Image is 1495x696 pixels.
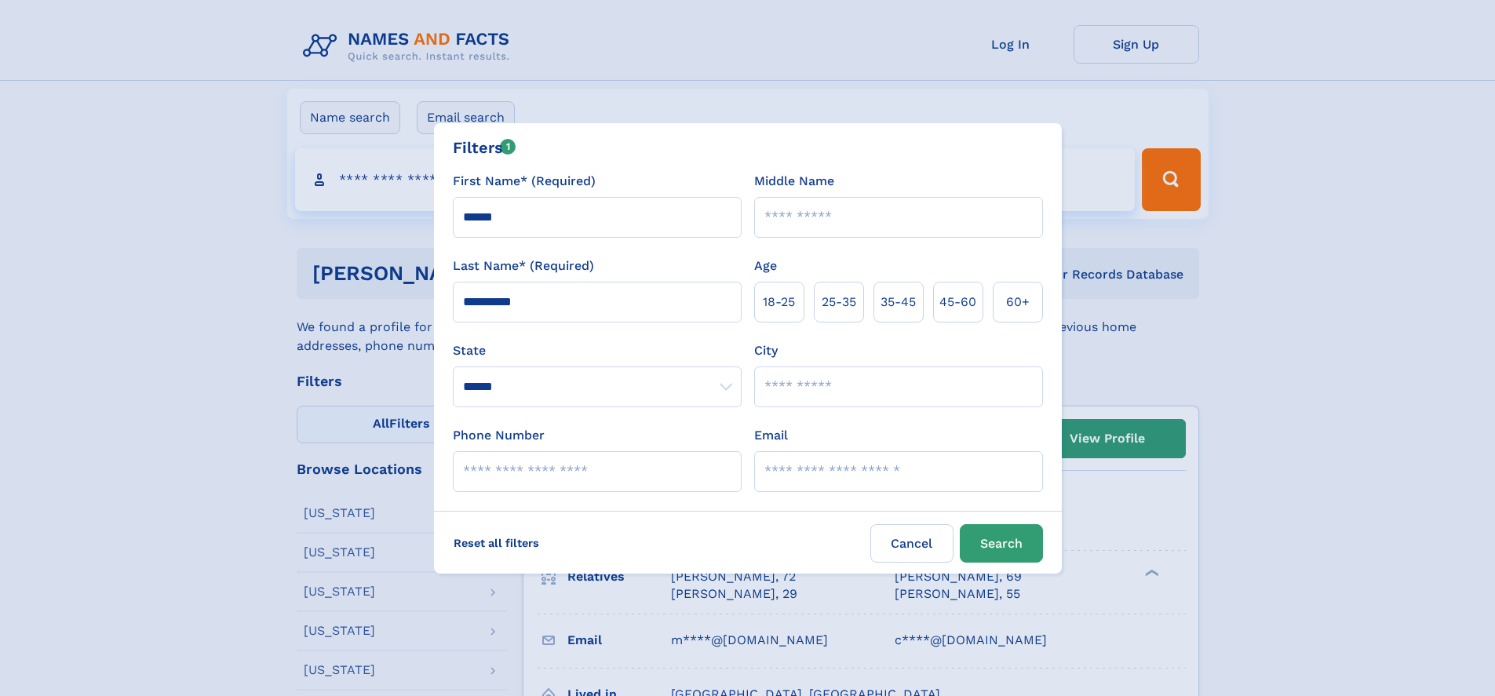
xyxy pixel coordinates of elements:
[881,293,916,312] span: 35‑45
[822,293,856,312] span: 25‑35
[453,426,545,445] label: Phone Number
[453,341,742,360] label: State
[443,524,549,562] label: Reset all filters
[870,524,954,563] label: Cancel
[453,172,596,191] label: First Name* (Required)
[754,426,788,445] label: Email
[754,172,834,191] label: Middle Name
[1006,293,1030,312] span: 60+
[453,136,516,159] div: Filters
[939,293,976,312] span: 45‑60
[453,257,594,275] label: Last Name* (Required)
[754,257,777,275] label: Age
[754,341,778,360] label: City
[960,524,1043,563] button: Search
[763,293,795,312] span: 18‑25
